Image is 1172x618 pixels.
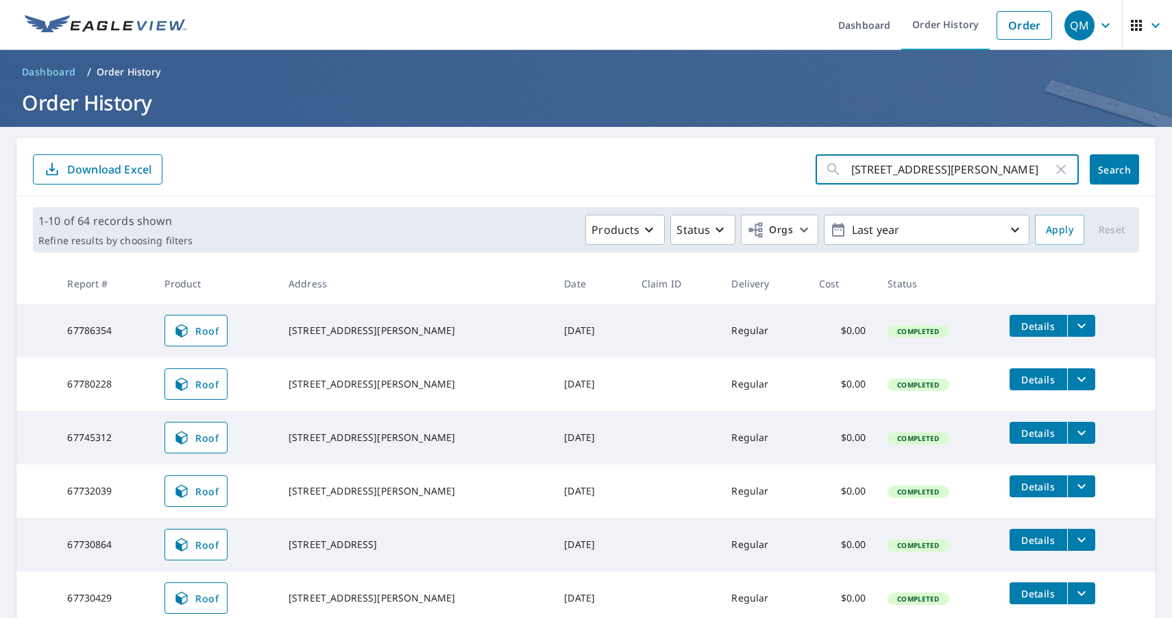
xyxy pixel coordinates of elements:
[591,222,639,238] p: Products
[1064,10,1095,40] div: QM
[56,357,154,411] td: 67780228
[808,464,877,518] td: $0.00
[56,518,154,571] td: 67730864
[676,222,710,238] p: Status
[720,518,807,571] td: Regular
[56,411,154,464] td: 67745312
[173,429,219,446] span: Roof
[1046,222,1073,239] span: Apply
[173,483,219,499] span: Roof
[67,162,151,177] p: Download Excel
[720,263,807,304] th: Delivery
[1067,529,1095,551] button: filesDropdownBtn-67730864
[1035,215,1084,245] button: Apply
[22,65,76,79] span: Dashboard
[846,218,1007,242] p: Last year
[1010,582,1067,604] button: detailsBtn-67730429
[1101,163,1128,176] span: Search
[38,235,193,247] p: Refine results by choosing filters
[1018,373,1059,386] span: Details
[289,484,542,498] div: [STREET_ADDRESS][PERSON_NAME]
[808,304,877,357] td: $0.00
[173,536,219,553] span: Roof
[553,464,630,518] td: [DATE]
[56,464,154,518] td: 67732039
[278,263,553,304] th: Address
[1067,315,1095,337] button: filesDropdownBtn-67786354
[289,324,542,337] div: [STREET_ADDRESS][PERSON_NAME]
[1018,587,1059,600] span: Details
[164,475,228,507] a: Roof
[16,88,1156,117] h1: Order History
[289,431,542,444] div: [STREET_ADDRESS][PERSON_NAME]
[670,215,735,245] button: Status
[808,411,877,464] td: $0.00
[553,411,630,464] td: [DATE]
[164,422,228,453] a: Roof
[1067,368,1095,390] button: filesDropdownBtn-67780228
[25,15,186,36] img: EV Logo
[173,322,219,339] span: Roof
[553,304,630,357] td: [DATE]
[720,411,807,464] td: Regular
[289,377,542,391] div: [STREET_ADDRESS][PERSON_NAME]
[1067,475,1095,497] button: filesDropdownBtn-67732039
[1010,529,1067,551] button: detailsBtn-67730864
[164,582,228,614] a: Roof
[808,357,877,411] td: $0.00
[720,357,807,411] td: Regular
[889,433,947,443] span: Completed
[720,304,807,357] td: Regular
[1090,154,1139,185] button: Search
[87,64,91,80] li: /
[97,65,161,79] p: Order History
[553,263,630,304] th: Date
[889,326,947,336] span: Completed
[16,61,82,83] a: Dashboard
[553,518,630,571] td: [DATE]
[164,315,228,346] a: Roof
[877,263,998,304] th: Status
[164,368,228,400] a: Roof
[747,222,793,239] span: Orgs
[824,215,1029,245] button: Last year
[289,538,542,551] div: [STREET_ADDRESS]
[56,263,154,304] th: Report #
[173,590,219,606] span: Roof
[997,11,1052,40] a: Order
[1018,427,1059,440] span: Details
[889,380,947,390] span: Completed
[889,487,947,497] span: Completed
[808,518,877,571] td: $0.00
[1010,368,1067,390] button: detailsBtn-67780228
[33,154,162,185] button: Download Excel
[1010,475,1067,497] button: detailsBtn-67732039
[38,213,193,229] p: 1-10 of 64 records shown
[1018,480,1059,493] span: Details
[1010,422,1067,444] button: detailsBtn-67745312
[1067,582,1095,604] button: filesDropdownBtn-67730429
[631,263,721,304] th: Claim ID
[585,215,665,245] button: Products
[56,304,154,357] td: 67786354
[1018,320,1059,333] span: Details
[889,594,947,604] span: Completed
[720,464,807,518] td: Regular
[173,376,219,392] span: Roof
[164,529,228,560] a: Roof
[889,540,947,550] span: Completed
[1018,534,1059,547] span: Details
[553,357,630,411] td: [DATE]
[808,263,877,304] th: Cost
[289,591,542,605] div: [STREET_ADDRESS][PERSON_NAME]
[16,61,1156,83] nav: breadcrumb
[1010,315,1067,337] button: detailsBtn-67786354
[851,150,1053,189] input: Address, Report #, Claim ID, etc.
[1067,422,1095,444] button: filesDropdownBtn-67745312
[741,215,818,245] button: Orgs
[154,263,278,304] th: Product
